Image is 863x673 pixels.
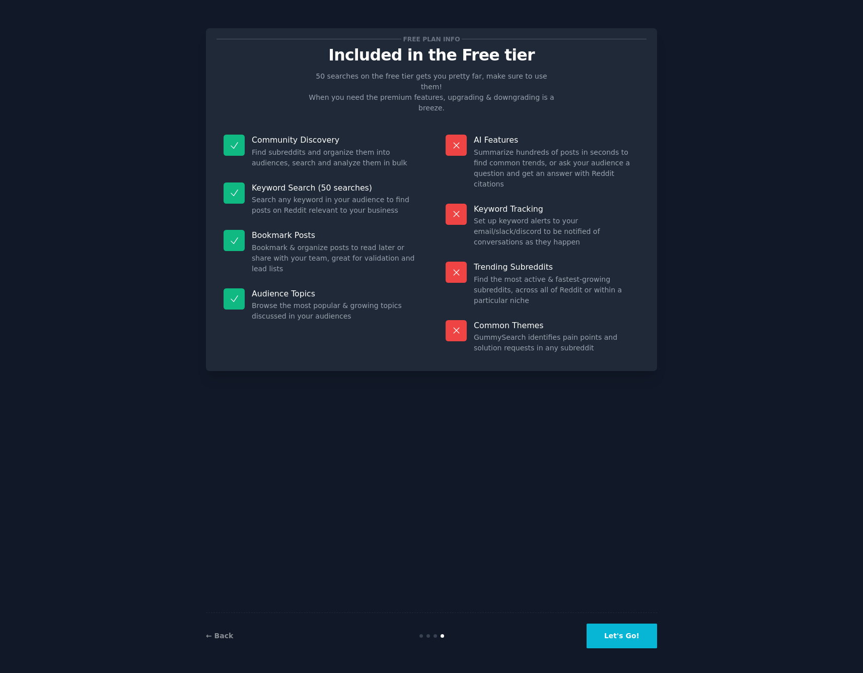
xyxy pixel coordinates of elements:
[252,147,417,168] dd: Find subreddits and organize them into audiences, search and analyze them in bulk
[474,320,639,331] p: Common Themes
[474,262,639,272] p: Trending Subreddits
[587,624,657,648] button: Let's Go!
[206,632,233,640] a: ← Back
[401,34,462,44] span: Free plan info
[474,332,639,353] dd: GummySearch identifies pain points and solution requests in any subreddit
[252,300,417,322] dd: Browse the most popular & growing topics discussed in your audiences
[474,216,639,248] dd: Set up keyword alerts to your email/slack/discord to be notified of conversations as they happen
[474,274,639,306] dd: Find the most active & fastest-growing subreddits, across all of Reddit or within a particular niche
[252,242,417,274] dd: Bookmark & organize posts to read later or share with your team, great for validation and lead lists
[305,71,558,113] p: 50 searches on the free tier gets you pretty far, make sure to use them! When you need the premiu...
[252,135,417,145] p: Community Discovery
[474,135,639,145] p: AI Features
[474,204,639,214] p: Keyword Tracking
[252,288,417,299] p: Audience Topics
[252,195,417,216] dd: Search any keyword in your audience to find posts on Reddit relevant to your business
[217,46,646,64] p: Included in the Free tier
[252,230,417,240] p: Bookmark Posts
[252,182,417,193] p: Keyword Search (50 searches)
[474,147,639,190] dd: Summarize hundreds of posts in seconds to find common trends, or ask your audience a question and...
